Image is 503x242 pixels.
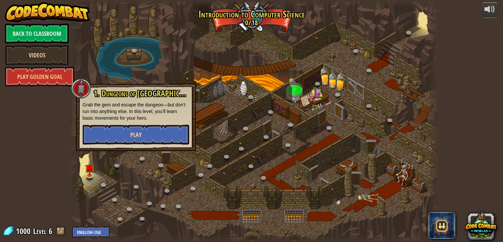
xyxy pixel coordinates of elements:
span: 6 [49,226,52,236]
button: Adjust volume [482,2,498,18]
button: Play [83,125,189,145]
span: Play [130,131,142,139]
img: level-banner-unstarted.png [85,160,94,176]
span: 1. Dungeons of [GEOGRAPHIC_DATA] [94,88,201,99]
span: Level [33,226,46,237]
a: Back to Classroom [5,24,69,43]
a: Videos [5,45,69,65]
img: CodeCombat - Learn how to code by playing a game [5,2,90,22]
a: Play Golden Goal [5,67,74,87]
span: 1000 [16,226,32,236]
p: Grab the gem and escape the dungeon—but don’t run into anything else. In this level, you’ll learn... [83,101,189,121]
